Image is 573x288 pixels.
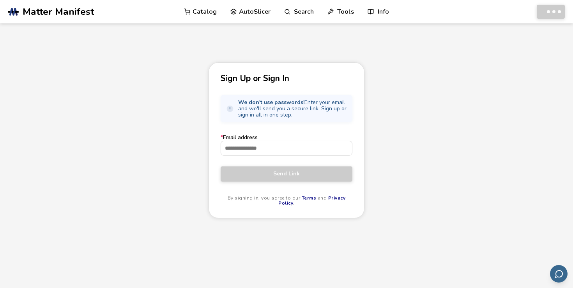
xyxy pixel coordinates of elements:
a: Privacy Policy [278,195,345,207]
label: Email address [221,134,352,155]
a: Terms [302,195,317,201]
span: Send Link [226,171,347,177]
span: Matter Manifest [23,6,94,17]
button: Send Link [221,166,352,181]
p: Sign Up or Sign In [221,74,352,83]
input: *Email address [221,141,352,155]
strong: We don't use passwords! [238,99,304,106]
span: Enter your email and we'll send you a secure link. Sign up or sign in all in one step. [238,99,347,118]
button: Send feedback via email [550,265,568,283]
p: By signing in, you agree to our and . [221,196,352,207]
